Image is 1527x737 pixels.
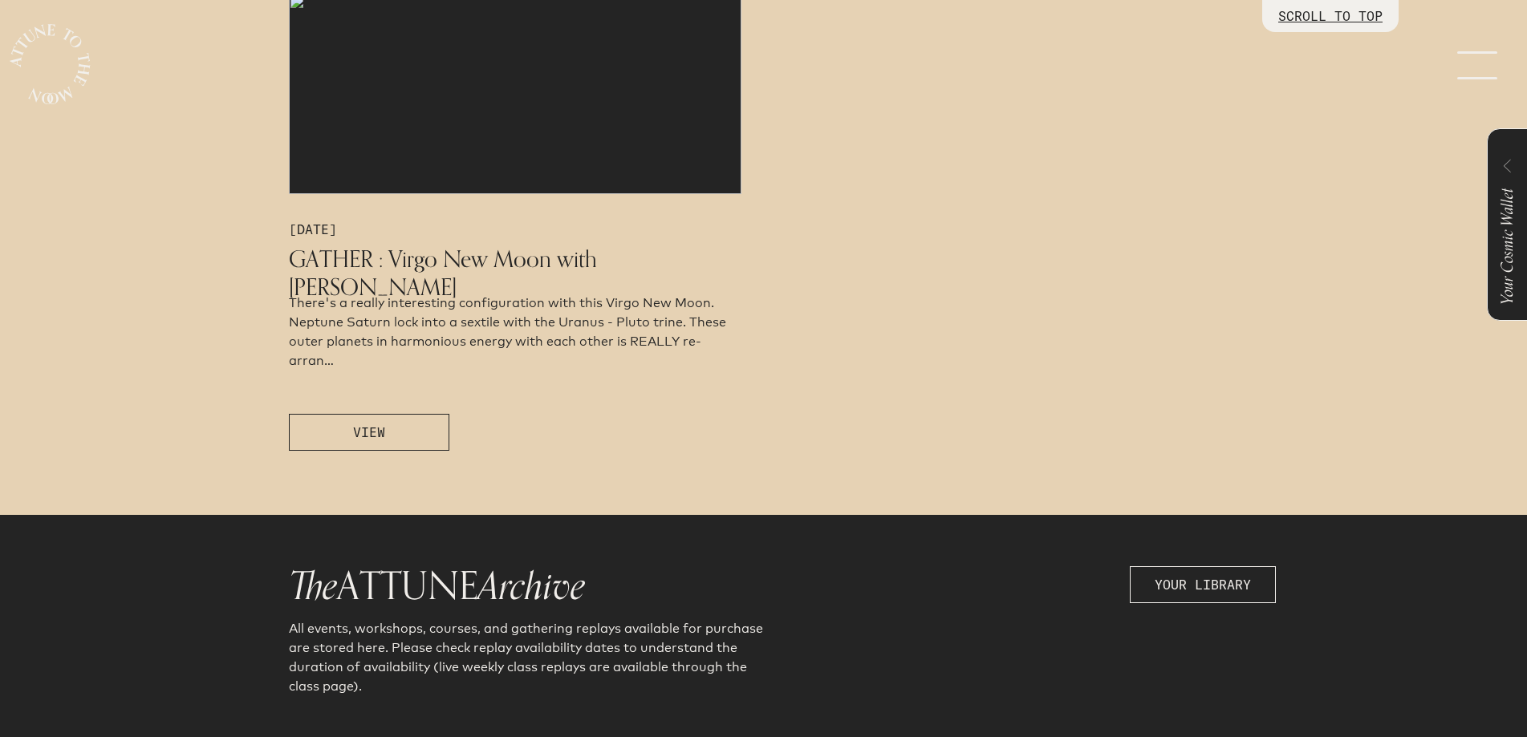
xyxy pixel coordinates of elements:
[289,619,770,696] p: All events, workshops, courses, and gathering replays available for purchase are stored here. Ple...
[478,555,585,618] span: Archive
[289,566,1239,606] h1: ATTUNE
[1494,188,1521,305] span: Your Cosmic Wallet
[289,414,449,451] button: VIEW
[289,245,597,301] span: GATHER : Virgo New Moon with Jana
[353,423,385,442] span: VIEW
[1130,568,1276,583] a: YOUR LIBRARY
[289,295,726,368] span: There's a really interesting configuration with this Virgo New Moon. Neptune Saturn lock into a s...
[289,220,741,239] p: [DATE]
[1155,575,1251,594] span: YOUR LIBRARY
[289,555,337,618] span: The
[1130,566,1276,603] button: YOUR LIBRARY
[1278,6,1383,26] p: SCROLL TO TOP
